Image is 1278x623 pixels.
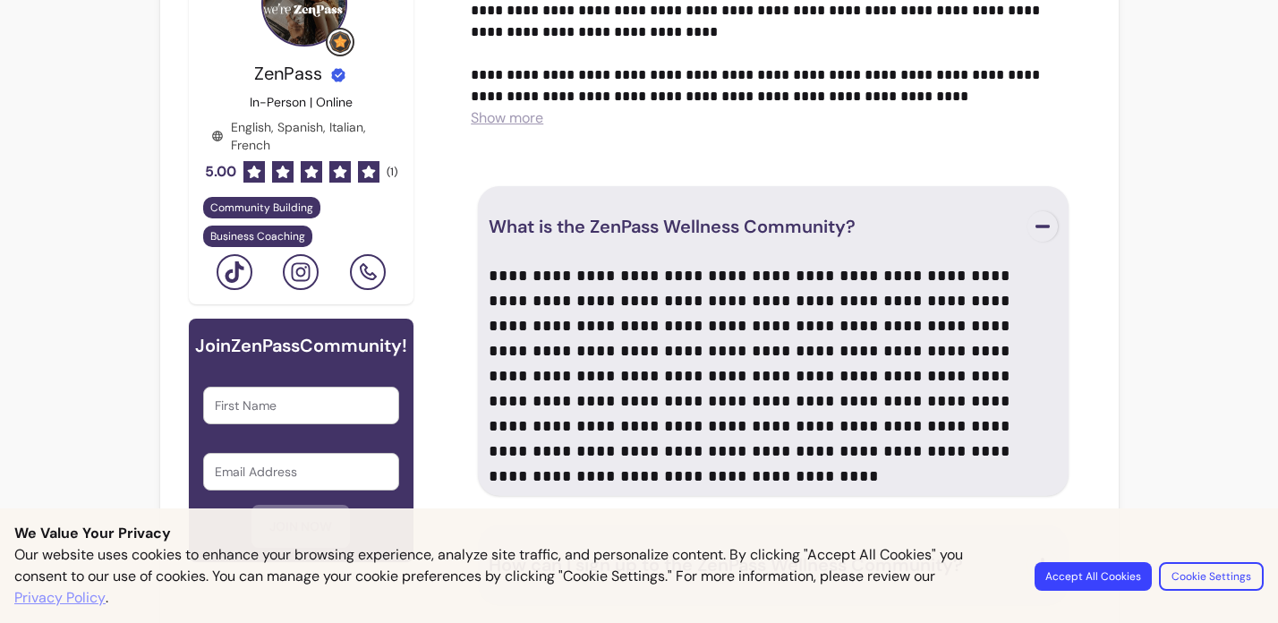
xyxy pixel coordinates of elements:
[14,587,106,609] a: Privacy Policy
[471,108,543,127] span: Show more
[211,118,390,154] div: English, Spanish, Italian, French
[489,215,856,238] span: What is the ZenPass Wellness Community?
[210,229,305,243] span: Business Coaching
[210,201,313,215] span: Community Building
[215,463,388,481] input: Email Address
[387,165,397,179] span: ( 1 )
[205,161,236,183] span: 5.00
[14,544,1013,609] p: Our website uses cookies to enhance your browsing experience, analyze site traffic, and personali...
[489,197,1057,256] button: What is the ZenPass Wellness Community?
[250,93,353,111] p: In-Person | Online
[1035,562,1152,591] button: Accept All Cookies
[14,523,1264,544] p: We Value Your Privacy
[215,397,388,414] input: First Name
[195,333,407,358] h6: Join ZenPass Community!
[254,62,322,85] span: ZenPass
[489,256,1057,471] div: What is the ZenPass Wellness Community?
[329,31,351,53] img: Grow
[1159,562,1264,591] button: Cookie Settings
